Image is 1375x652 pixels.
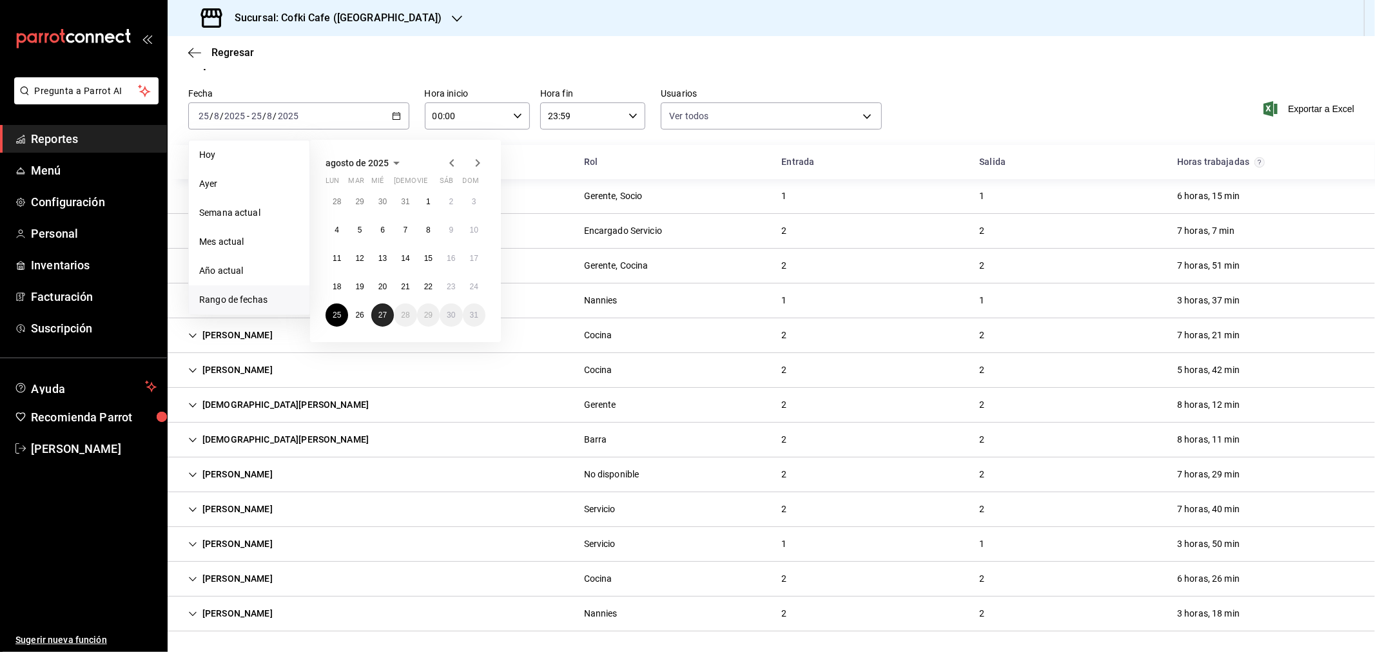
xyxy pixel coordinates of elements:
div: Cocina [584,572,612,586]
abbr: 31 de agosto de 2025 [470,311,478,320]
div: Row [168,353,1375,388]
button: 24 de agosto de 2025 [463,275,485,298]
div: Cell [178,497,283,521]
abbr: 19 de agosto de 2025 [355,282,364,291]
abbr: 16 de agosto de 2025 [447,254,455,263]
div: Row [168,423,1375,457]
button: 1 de agosto de 2025 [417,190,440,213]
input: -- [251,111,262,121]
div: Cell [178,393,379,417]
button: 4 de agosto de 2025 [326,218,348,242]
div: Cell [1167,358,1250,382]
div: Cell [969,497,995,521]
input: ---- [277,111,299,121]
div: Cell [574,289,628,312]
div: Cell [178,219,283,243]
div: Cell [969,323,995,347]
span: / [220,111,224,121]
abbr: domingo [463,177,479,190]
abbr: lunes [326,177,339,190]
abbr: 28 de agosto de 2025 [401,311,409,320]
h3: Sucursal: Cofki Cafe ([GEOGRAPHIC_DATA]) [224,10,442,26]
div: Container [168,145,1375,631]
div: Servicio [584,503,616,516]
div: Cell [574,532,626,556]
label: Hora inicio [425,90,530,99]
div: Cell [969,358,995,382]
button: 14 de agosto de 2025 [394,247,416,270]
div: HeadCell [1167,150,1365,174]
span: Regresar [211,46,254,59]
button: 23 de agosto de 2025 [440,275,462,298]
div: Row [168,388,1375,423]
button: 20 de agosto de 2025 [371,275,394,298]
div: Cell [1167,393,1250,417]
div: HeadCell [178,150,574,174]
button: 26 de agosto de 2025 [348,303,371,327]
input: -- [213,111,220,121]
div: Cell [178,184,283,208]
button: 2 de agosto de 2025 [440,190,462,213]
abbr: 13 de agosto de 2025 [378,254,387,263]
abbr: 6 de agosto de 2025 [380,225,385,235]
div: Cocina [584,363,612,377]
div: HeadCell [772,150,970,174]
abbr: 8 de agosto de 2025 [426,225,431,235]
button: open_drawer_menu [142,34,152,44]
div: Cell [969,463,995,486]
div: Cell [772,497,797,521]
button: Exportar a Excel [1266,101,1354,117]
div: HeadCell [574,150,772,174]
span: Rango de fechas [199,293,299,307]
abbr: 10 de agosto de 2025 [470,225,478,235]
div: Head [168,145,1375,179]
div: Cell [969,184,995,208]
abbr: 4 de agosto de 2025 [335,225,339,235]
span: Configuración [31,193,157,211]
div: Cell [772,184,797,208]
div: Cell [1167,184,1250,208]
abbr: 22 de agosto de 2025 [424,282,433,291]
div: Cell [574,184,653,208]
span: Reportes [31,130,157,148]
div: Cell [969,219,995,243]
div: Cell [1167,428,1250,452]
div: Cell [574,254,659,278]
div: Encargado Servicio [584,224,662,238]
button: 19 de agosto de 2025 [348,275,371,298]
div: Cell [969,428,995,452]
span: Recomienda Parrot [31,408,157,426]
div: Cell [772,463,797,486]
abbr: 23 de agosto de 2025 [447,282,455,291]
div: Cell [1167,219,1245,243]
button: 29 de agosto de 2025 [417,303,440,327]
abbr: viernes [417,177,427,190]
span: Personal [31,225,157,242]
button: 15 de agosto de 2025 [417,247,440,270]
abbr: 2 de agosto de 2025 [449,197,453,206]
div: Cell [1167,602,1250,626]
abbr: 31 de julio de 2025 [401,197,409,206]
div: Cell [178,463,283,486]
abbr: 28 de julio de 2025 [333,197,341,206]
div: Cocina [584,329,612,342]
div: Cell [969,254,995,278]
div: Row [168,318,1375,353]
div: Cell [969,602,995,626]
button: agosto de 2025 [326,155,404,171]
div: Servicio [584,537,616,551]
abbr: 7 de agosto de 2025 [404,225,408,235]
button: 16 de agosto de 2025 [440,247,462,270]
span: [PERSON_NAME] [31,440,157,457]
abbr: 21 de agosto de 2025 [401,282,409,291]
div: Barra [584,433,607,446]
div: Cell [178,428,379,452]
div: Nannies [584,607,618,620]
abbr: 3 de agosto de 2025 [472,197,476,206]
div: Cell [574,393,627,417]
div: Cell [1167,497,1250,521]
span: / [273,111,277,121]
svg: El total de horas trabajadas por usuario es el resultado de la suma redondeada del registro de ho... [1254,157,1265,168]
span: Ayer [199,177,299,191]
